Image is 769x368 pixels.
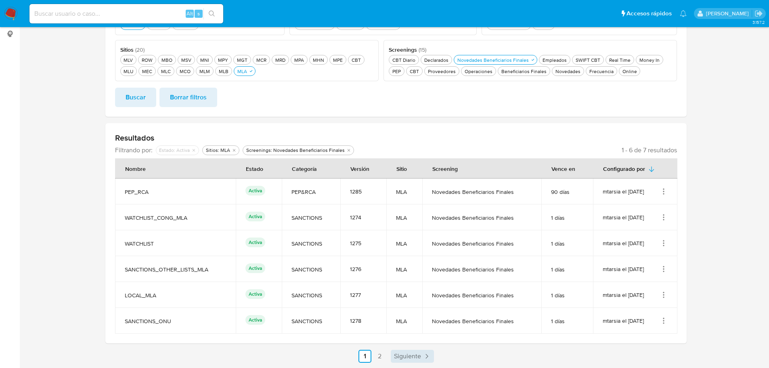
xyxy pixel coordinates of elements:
[680,10,687,17] a: Notificaciones
[203,8,220,19] button: search-icon
[627,9,672,18] span: Accesos rápidos
[706,10,752,17] p: nicolas.tyrkiel@mercadolibre.com
[197,10,200,17] span: s
[29,8,223,19] input: Buscar usuario o caso...
[754,9,763,18] a: Salir
[752,19,765,25] span: 3.157.2
[186,10,193,17] span: Alt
